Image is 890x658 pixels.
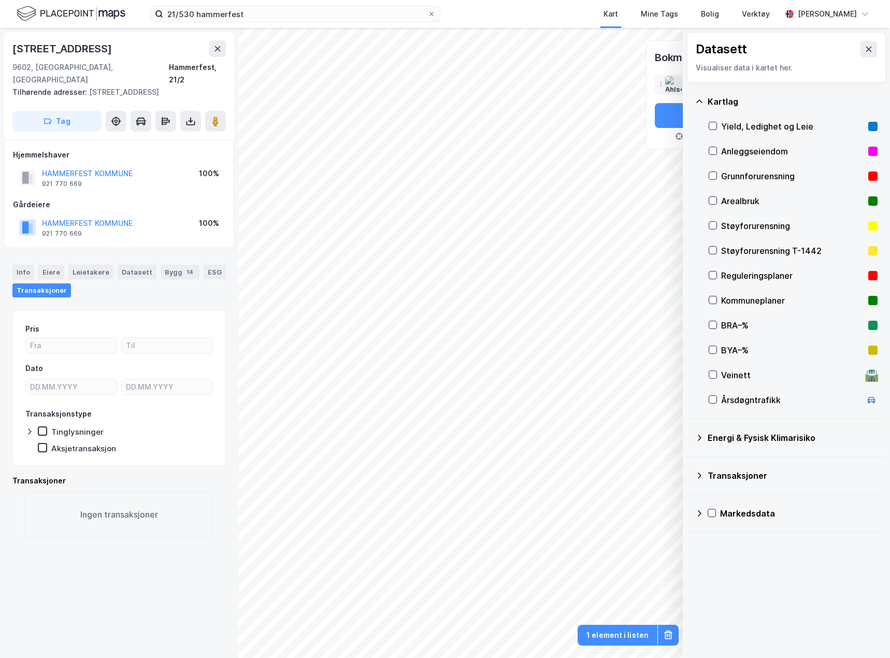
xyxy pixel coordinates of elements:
div: Mine Tags [641,8,678,20]
div: Gårdeiere [13,198,225,211]
div: Dato [25,362,43,375]
span: Tilhørende adresser: [12,88,89,96]
div: 🛣️ [865,368,879,382]
input: DD.MM.YYYY [26,379,117,395]
div: 100% [199,167,219,180]
div: Transaksjoner [12,475,226,487]
div: Kart [604,8,618,20]
div: 921 770 669 [42,230,82,238]
div: 9602, [GEOGRAPHIC_DATA], [GEOGRAPHIC_DATA] [12,61,169,86]
div: Energi & Fysisk Klimarisiko [708,432,878,444]
div: BYA–% [721,344,864,356]
div: Hammerfest, 21/2 [169,61,226,86]
div: Veinett [721,369,861,381]
button: Tag [12,111,102,132]
div: Kontrollprogram for chat [838,608,890,658]
div: ESG [204,265,226,279]
div: Anleggseiendom [721,145,864,158]
div: 100% [199,217,219,230]
div: 921 770 669 [42,180,82,188]
div: 14 [184,267,195,277]
div: [PERSON_NAME] [798,8,857,20]
div: Bokmerker [655,49,708,66]
div: Pris [25,323,39,335]
div: Arealbruk [721,195,864,207]
div: Årsdøgntrafikk [721,394,861,406]
div: Ingen transaksjoner [25,491,213,538]
iframe: Chat Widget [838,608,890,658]
div: Støyforurensning T-1442 [721,245,864,257]
div: Hjemmelshaver [13,149,225,161]
input: Fra [26,338,117,353]
div: Bygg [161,265,199,279]
div: Info [12,265,34,279]
div: Fra din nåværende kartvisning [655,132,803,140]
div: Markedsdata [720,507,878,520]
input: DD.MM.YYYY [122,379,212,395]
input: Til [122,338,212,353]
div: Bolig [701,8,719,20]
div: Transaksjoner [708,469,878,482]
div: Kartlag [708,95,878,108]
div: Transaksjonstype [25,408,92,420]
div: Datasett [118,265,156,279]
div: Leietakere [68,265,113,279]
div: Kommuneplaner [721,294,864,307]
div: Visualiser data i kartet her. [696,62,877,74]
div: Transaksjoner [12,283,71,297]
button: Nytt bokmerke [655,103,803,128]
div: [STREET_ADDRESS] [12,86,218,98]
div: Reguleringsplaner [721,269,864,282]
img: logo.f888ab2527a4732fd821a326f86c7f29.svg [17,5,125,23]
img: Ahlsell [665,76,682,93]
div: Verktøy [742,8,770,20]
div: Tinglysninger [51,427,104,437]
input: Søk på adresse, matrikkel, gårdeiere, leietakere eller personer [163,6,427,22]
div: Aksjetransaksjon [51,444,116,453]
div: Eiere [38,265,64,279]
div: Støyforurensning [721,220,864,232]
button: 1 element i listen [578,625,657,646]
div: Yield, Ledighet og Leie [721,120,864,133]
div: Grunnforurensning [721,170,864,182]
div: BRA–% [721,319,864,332]
div: [STREET_ADDRESS] [12,40,114,57]
div: Datasett [696,41,747,58]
